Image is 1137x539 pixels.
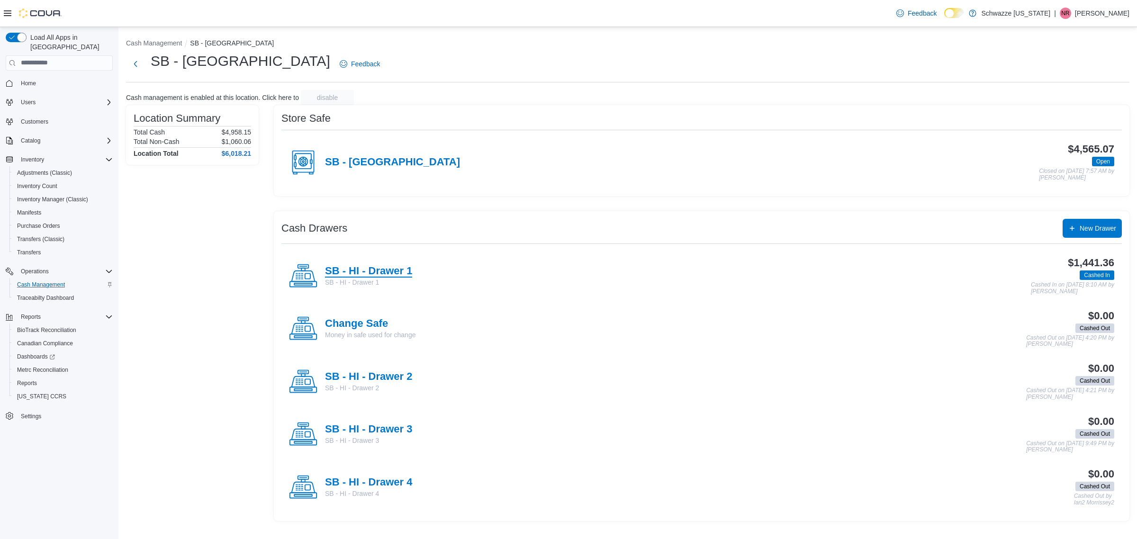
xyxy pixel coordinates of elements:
a: Inventory Count [13,180,61,192]
span: Feedback [351,59,380,69]
button: Next [126,54,145,73]
span: Reports [21,313,41,321]
a: [US_STATE] CCRS [13,391,70,402]
span: Transfers [13,247,113,258]
span: Load All Apps in [GEOGRAPHIC_DATA] [27,33,113,52]
span: Transfers [17,249,41,256]
span: Traceabilty Dashboard [17,294,74,302]
button: Catalog [17,135,44,146]
span: Transfers (Classic) [13,234,113,245]
span: Canadian Compliance [17,340,73,347]
span: Washington CCRS [13,391,113,402]
button: SB - [GEOGRAPHIC_DATA] [190,39,274,47]
span: Cashed Out [1075,376,1114,386]
button: Catalog [2,134,117,147]
p: SB - HI - Drawer 1 [325,278,412,287]
p: $1,060.06 [222,138,251,145]
span: [US_STATE] CCRS [17,393,66,400]
span: Dashboards [17,353,55,360]
span: Home [21,80,36,87]
button: Purchase Orders [9,219,117,233]
p: Cashed Out on [DATE] 4:21 PM by [PERSON_NAME] [1026,387,1114,400]
button: disable [301,90,354,105]
span: Inventory Count [13,180,113,192]
a: Customers [17,116,52,127]
p: Cashed Out by Ian2 Morrissey2 [1074,493,1114,506]
a: Feedback [893,4,940,23]
p: Schwazze [US_STATE] [981,8,1050,19]
nav: An example of EuiBreadcrumbs [126,38,1129,50]
span: Reports [17,379,37,387]
span: Catalog [17,135,113,146]
span: Settings [17,410,113,422]
p: $4,958.15 [222,128,251,136]
span: Cashed In [1084,271,1110,279]
span: Customers [17,116,113,127]
h3: Cash Drawers [281,223,347,234]
p: Cashed Out on [DATE] 4:20 PM by [PERSON_NAME] [1026,335,1114,348]
a: Canadian Compliance [13,338,77,349]
h4: Change Safe [325,318,415,330]
span: Cashed In [1080,270,1114,280]
img: Cova [19,9,62,18]
span: Open [1092,157,1114,166]
button: Transfers (Classic) [9,233,117,246]
span: Cash Management [13,279,113,290]
span: Purchase Orders [17,222,60,230]
span: Cashed Out [1075,323,1114,333]
span: New Drawer [1080,224,1116,233]
a: Adjustments (Classic) [13,167,76,179]
h4: SB - HI - Drawer 1 [325,265,412,278]
h4: SB - HI - Drawer 4 [325,476,412,489]
p: Cashed In on [DATE] 8:10 AM by [PERSON_NAME] [1031,282,1114,295]
h3: $0.00 [1088,310,1114,322]
h3: $0.00 [1088,416,1114,427]
a: Feedback [336,54,384,73]
span: Manifests [13,207,113,218]
p: Closed on [DATE] 7:57 AM by [PERSON_NAME] [1039,168,1114,181]
span: Transfers (Classic) [17,235,64,243]
a: Reports [13,377,41,389]
button: Users [17,97,39,108]
a: BioTrack Reconciliation [13,324,80,336]
p: Cashed Out on [DATE] 9:49 PM by [PERSON_NAME] [1026,440,1114,453]
div: Ninah Renfro [1060,8,1071,19]
button: Reports [9,377,117,390]
h3: $1,441.36 [1068,257,1114,269]
button: Canadian Compliance [9,337,117,350]
button: Customers [2,115,117,128]
span: Cashed Out [1080,430,1110,438]
p: SB - HI - Drawer 4 [325,489,412,498]
button: Reports [2,310,117,323]
button: Metrc Reconciliation [9,363,117,377]
span: Inventory [17,154,113,165]
span: Settings [21,413,41,420]
span: disable [317,93,338,102]
a: Dashboards [9,350,117,363]
span: Users [21,99,36,106]
button: Users [2,96,117,109]
h3: Store Safe [281,113,331,124]
input: Dark Mode [944,8,964,18]
p: Cash management is enabled at this location. Click here to [126,94,299,101]
button: Reports [17,311,45,323]
a: Transfers [13,247,45,258]
p: Money in safe used for change [325,330,415,340]
button: Manifests [9,206,117,219]
p: | [1054,8,1056,19]
button: Operations [17,266,53,277]
nav: Complex example [6,72,113,448]
a: Cash Management [13,279,69,290]
span: Cashed Out [1080,324,1110,332]
span: Manifests [17,209,41,216]
span: Users [17,97,113,108]
a: Dashboards [13,351,59,362]
button: Inventory Manager (Classic) [9,193,117,206]
h4: $6,018.21 [222,150,251,157]
button: Cash Management [126,39,182,47]
button: Inventory Count [9,180,117,193]
h4: Location Total [134,150,179,157]
span: Operations [17,266,113,277]
h4: SB - HI - Drawer 2 [325,371,412,383]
